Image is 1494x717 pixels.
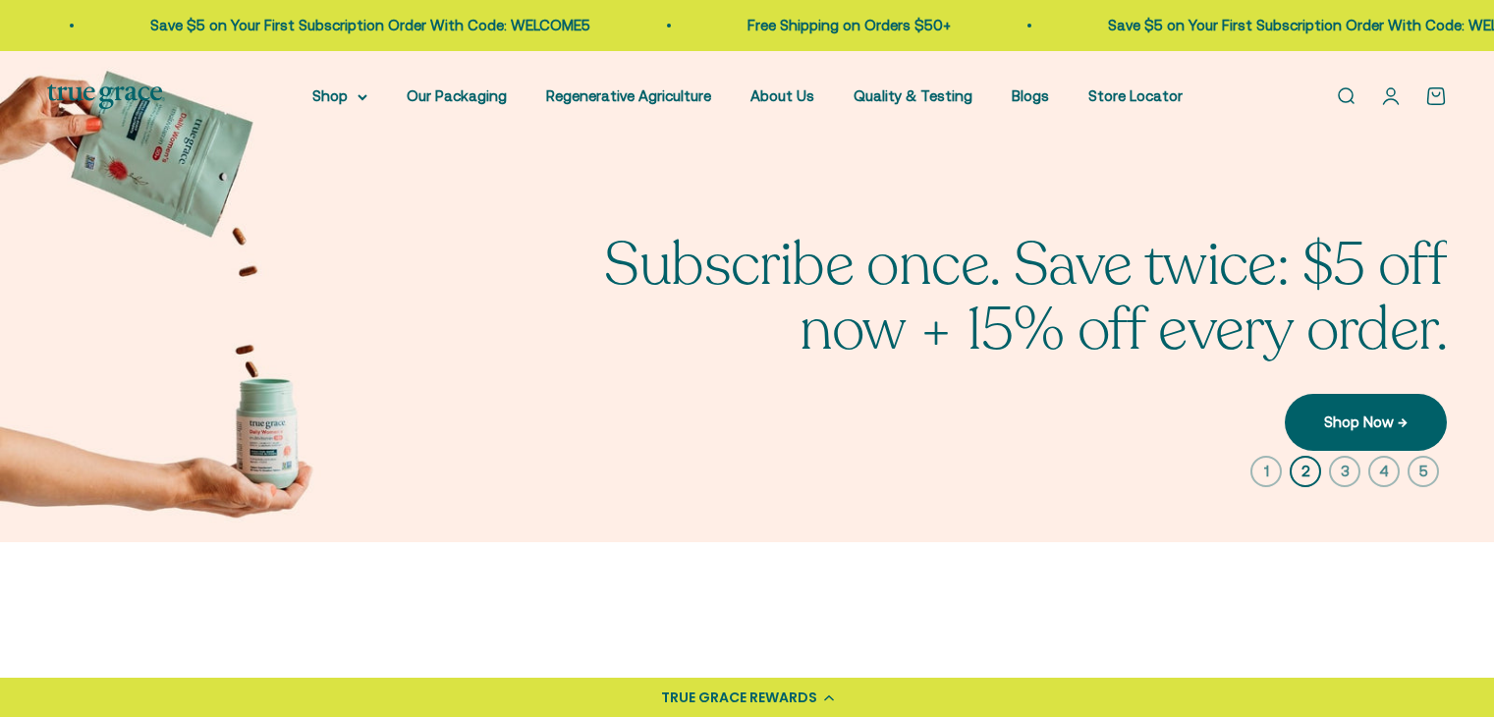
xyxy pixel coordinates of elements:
[750,87,814,104] a: About Us
[854,87,972,104] a: Quality & Testing
[1088,87,1183,104] a: Store Locator
[1285,394,1447,451] a: Shop Now →
[546,87,711,104] a: Regenerative Agriculture
[661,688,817,708] div: TRUE GRACE REWARDS
[1329,456,1360,487] button: 3
[1250,456,1282,487] button: 1
[1408,456,1439,487] button: 5
[147,14,587,37] p: Save $5 on Your First Subscription Order With Code: WELCOME5
[312,84,367,108] summary: Shop
[1290,456,1321,487] button: 2
[745,17,948,33] a: Free Shipping on Orders $50+
[407,87,507,104] a: Our Packaging
[1012,87,1049,104] a: Blogs
[604,225,1447,370] split-lines: Subscribe once. Save twice: $5 off now + 15% off every order.
[1368,456,1400,487] button: 4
